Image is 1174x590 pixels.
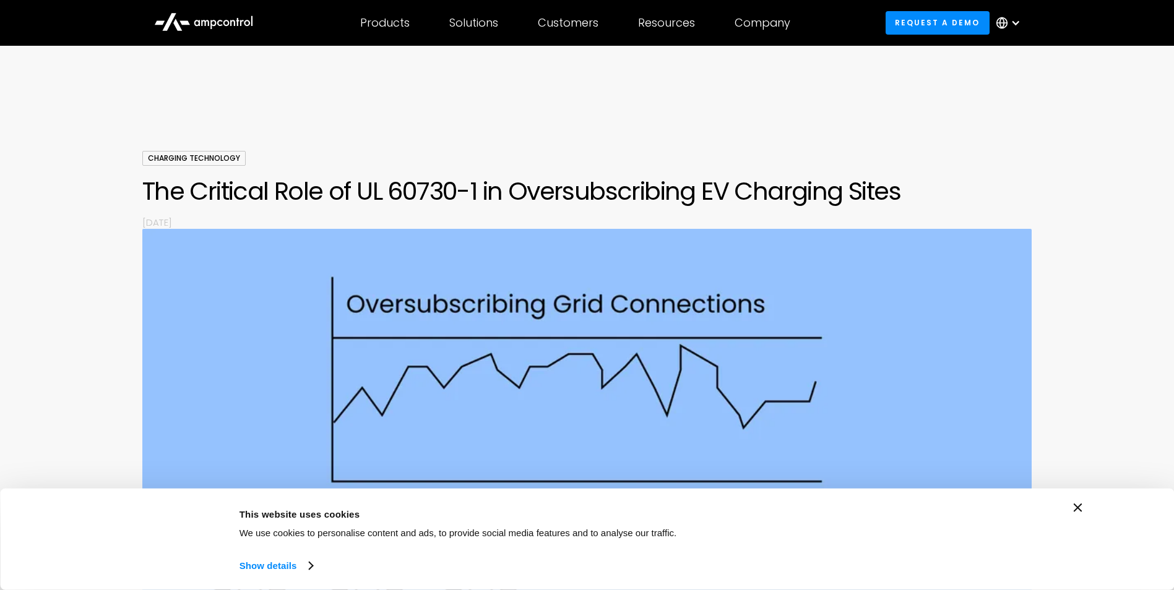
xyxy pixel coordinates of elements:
div: Company [735,16,790,30]
div: Customers [538,16,598,30]
div: Resources [638,16,695,30]
div: Solutions [449,16,498,30]
div: Products [360,16,410,30]
div: Charging Technology [142,151,246,166]
p: [DATE] [142,216,1032,229]
a: Request a demo [886,11,990,34]
a: Show details [240,557,313,575]
h1: The Critical Role of UL 60730-1 in Oversubscribing EV Charging Sites [142,176,1032,206]
span: We use cookies to personalise content and ads, to provide social media features and to analyse ou... [240,528,677,538]
button: Okay [874,503,1051,539]
button: Close banner [1074,503,1082,512]
div: This website uses cookies [240,507,846,521]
